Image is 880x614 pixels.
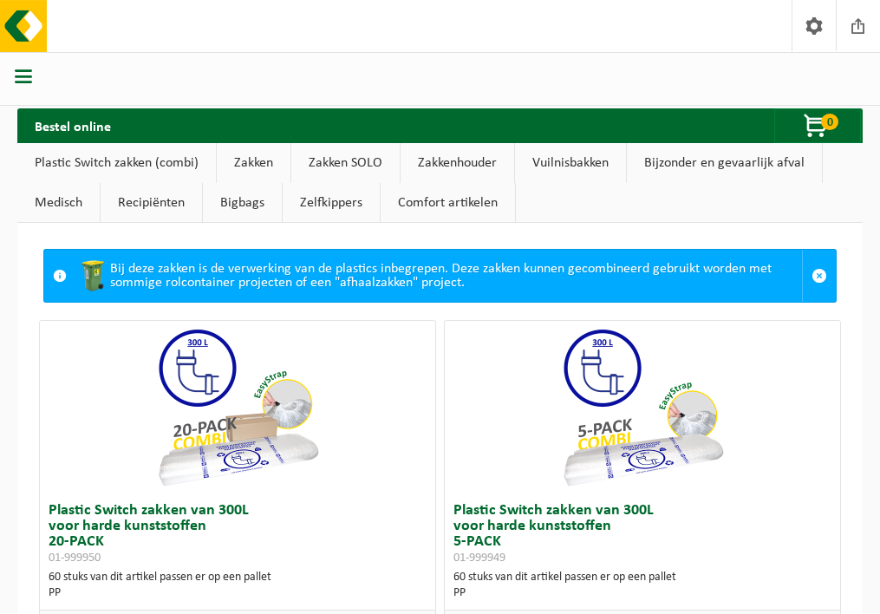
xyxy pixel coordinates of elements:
[453,503,831,565] h3: Plastic Switch zakken van 300L voor harde kunststoffen 5-PACK
[774,108,861,143] button: 0
[802,250,836,302] a: Sluit melding
[217,143,290,183] a: Zakken
[17,183,100,223] a: Medisch
[401,143,514,183] a: Zakkenhouder
[17,108,128,142] h2: Bestel online
[17,143,216,183] a: Plastic Switch zakken (combi)
[821,114,838,130] span: 0
[627,143,822,183] a: Bijzonder en gevaarlijk afval
[453,585,831,601] div: PP
[49,570,427,601] div: 60 stuks van dit artikel passen er op een pallet
[453,570,831,601] div: 60 stuks van dit artikel passen er op een pallet
[75,250,802,302] div: Bij deze zakken is de verwerking van de plastics inbegrepen. Deze zakken kunnen gecombineerd gebr...
[381,183,515,223] a: Comfort artikelen
[515,143,626,183] a: Vuilnisbakken
[556,321,729,494] img: 01-999949
[49,585,427,601] div: PP
[203,183,282,223] a: Bigbags
[49,552,101,565] span: 01-999950
[101,183,202,223] a: Recipiënten
[283,183,380,223] a: Zelfkippers
[453,552,505,565] span: 01-999949
[151,321,324,494] img: 01-999950
[75,258,110,293] img: WB-0240-HPE-GN-50.png
[49,503,427,565] h3: Plastic Switch zakken van 300L voor harde kunststoffen 20-PACK
[291,143,400,183] a: Zakken SOLO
